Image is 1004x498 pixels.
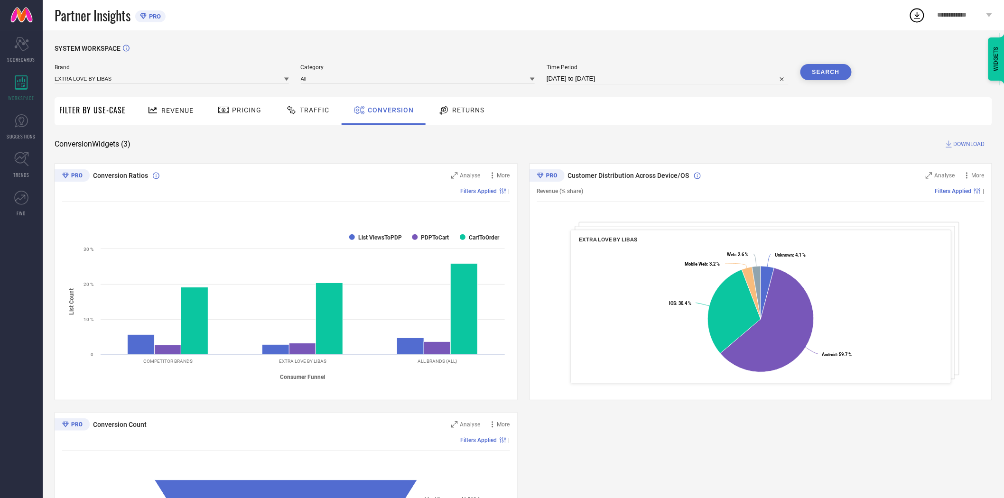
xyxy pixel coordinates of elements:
svg: Zoom [926,172,932,179]
svg: Zoom [451,421,458,428]
span: PRO [147,13,161,20]
span: More [497,421,510,428]
span: Analyse [460,421,481,428]
span: Category [301,64,535,71]
tspan: Mobile Web [685,261,707,267]
span: Brand [55,64,289,71]
input: Select time period [547,73,789,84]
div: Premium [530,169,565,184]
div: Open download list [909,7,926,24]
span: Revenue [161,107,194,114]
span: TRENDS [13,171,29,178]
text: PDPToCart [421,234,449,241]
span: SCORECARDS [8,56,36,63]
span: Filters Applied [935,188,972,194]
text: : 30.4 % [669,301,691,306]
tspan: List Count [69,288,75,315]
text: : 59.7 % [822,352,852,357]
span: Traffic [300,106,329,114]
text: COMPETITOR BRANDS [143,359,193,364]
button: Search [800,64,852,80]
span: Conversion [368,106,414,114]
tspan: Unknown [775,253,793,258]
span: Analyse [460,172,481,179]
span: Filters Applied [461,188,497,194]
text: 0 [91,352,93,357]
span: | [509,188,510,194]
span: Conversion Count [93,421,147,428]
span: DOWNLOAD [954,139,985,149]
span: More [497,172,510,179]
tspan: Web [727,252,735,258]
text: 30 % [84,247,93,252]
span: Revenue (% share) [537,188,584,194]
span: SYSTEM WORKSPACE [55,45,121,52]
span: Time Period [547,64,789,71]
span: | [509,437,510,443]
span: Analyse [935,172,955,179]
span: Filter By Use-Case [59,104,126,116]
tspan: IOS [669,301,676,306]
text: : 3.2 % [685,261,720,267]
span: Partner Insights [55,6,130,25]
div: Premium [55,418,90,433]
div: Premium [55,169,90,184]
text: 10 % [84,317,93,322]
span: Conversion Widgets ( 3 ) [55,139,130,149]
text: : 4.1 % [775,253,806,258]
tspan: Android [822,352,837,357]
span: FWD [17,210,26,217]
span: WORKSPACE [9,94,35,101]
text: : 2.6 % [727,252,748,258]
span: | [983,188,985,194]
text: EXTRA LOVE BY LIBAS [279,359,326,364]
svg: Zoom [451,172,458,179]
span: Returns [452,106,484,114]
span: Conversion Ratios [93,172,148,179]
span: SUGGESTIONS [7,133,36,140]
text: 20 % [84,282,93,287]
tspan: Consumer Funnel [280,374,325,380]
span: Customer Distribution Across Device/OS [568,172,689,179]
text: CartToOrder [469,234,500,241]
span: Pricing [232,106,261,114]
text: List ViewsToPDP [358,234,402,241]
span: More [972,172,985,179]
text: ALL BRANDS (ALL) [418,359,457,364]
span: Filters Applied [461,437,497,443]
span: EXTRA LOVE BY LIBAS [579,236,637,243]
